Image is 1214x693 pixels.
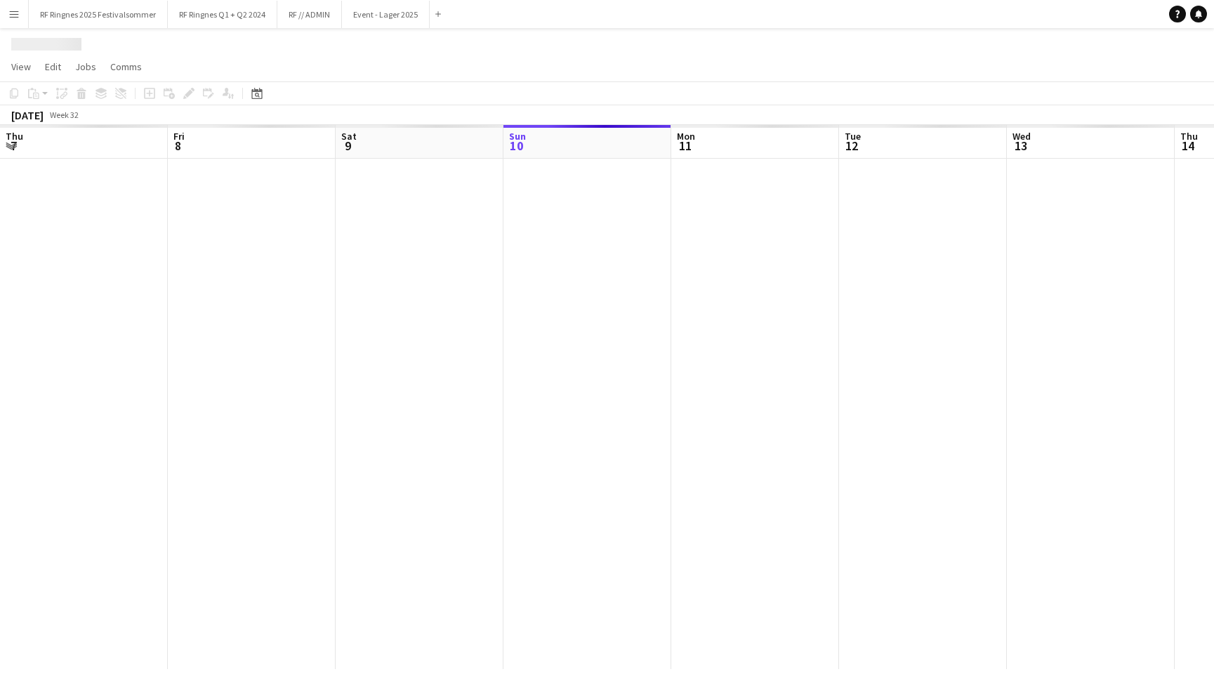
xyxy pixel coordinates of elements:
[11,108,44,122] div: [DATE]
[342,1,430,28] button: Event - Lager 2025
[1012,130,1031,143] span: Wed
[29,1,168,28] button: RF Ringnes 2025 Festivalsommer
[105,58,147,76] a: Comms
[341,130,357,143] span: Sat
[1178,138,1198,154] span: 14
[11,60,31,73] span: View
[46,110,81,120] span: Week 32
[1180,130,1198,143] span: Thu
[171,138,185,154] span: 8
[45,60,61,73] span: Edit
[845,130,861,143] span: Tue
[339,138,357,154] span: 9
[1010,138,1031,154] span: 13
[677,130,695,143] span: Mon
[277,1,342,28] button: RF // ADMIN
[675,138,695,154] span: 11
[843,138,861,154] span: 12
[110,60,142,73] span: Comms
[6,58,37,76] a: View
[509,130,526,143] span: Sun
[6,130,23,143] span: Thu
[70,58,102,76] a: Jobs
[507,138,526,154] span: 10
[173,130,185,143] span: Fri
[75,60,96,73] span: Jobs
[168,1,277,28] button: RF Ringnes Q1 + Q2 2024
[39,58,67,76] a: Edit
[4,138,23,154] span: 7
